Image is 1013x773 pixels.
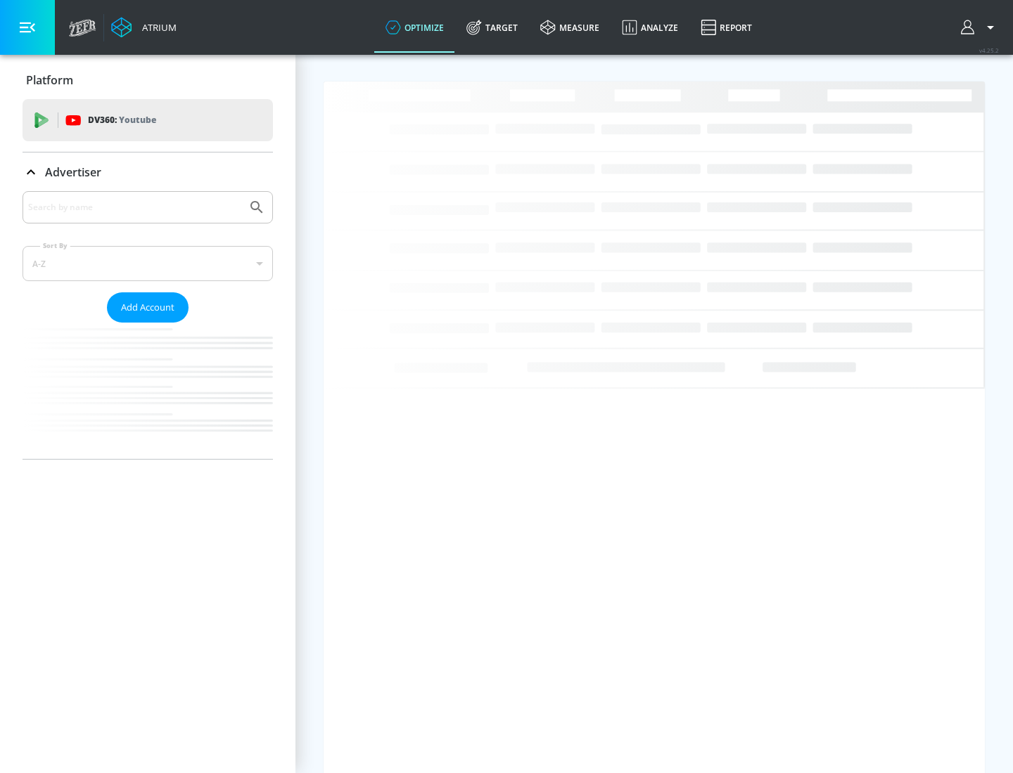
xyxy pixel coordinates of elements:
a: measure [529,2,611,53]
a: Analyze [611,2,689,53]
div: A-Z [23,246,273,281]
p: Platform [26,72,73,88]
a: Report [689,2,763,53]
button: Add Account [107,292,189,323]
p: Advertiser [45,164,101,180]
div: DV360: Youtube [23,99,273,141]
nav: list of Advertiser [23,323,273,459]
input: Search by name [28,198,241,216]
div: Atrium [136,21,177,34]
p: DV360: [88,112,156,128]
a: Atrium [111,17,177,38]
span: v 4.25.2 [979,46,999,54]
a: optimize [374,2,455,53]
span: Add Account [121,299,174,316]
label: Sort By [40,241,70,250]
div: Advertiser [23,152,273,192]
a: Target [455,2,529,53]
div: Platform [23,60,273,100]
p: Youtube [119,112,156,127]
div: Advertiser [23,191,273,459]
